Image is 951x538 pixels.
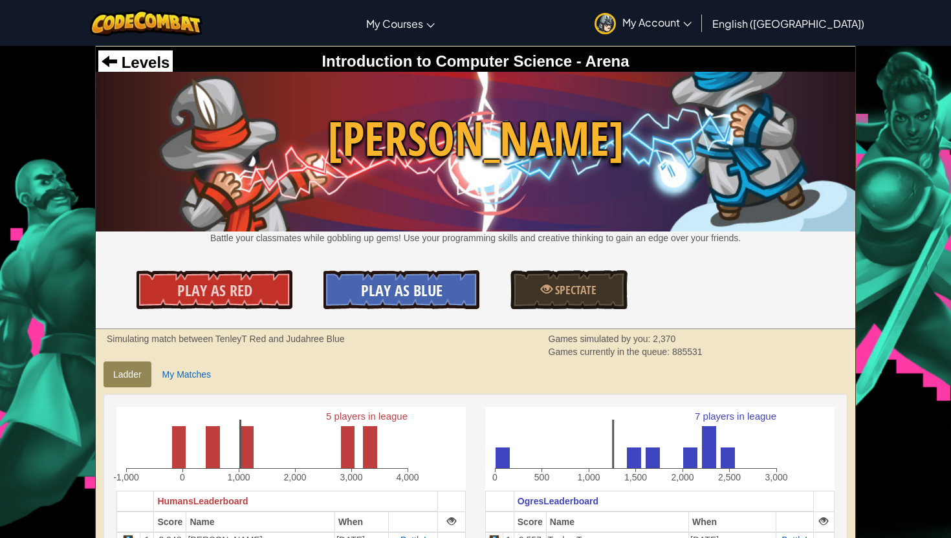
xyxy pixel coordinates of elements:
[588,3,698,43] a: My Account
[624,472,647,482] text: 1,500
[492,472,497,482] text: 0
[157,496,193,506] span: Humans
[552,282,596,298] span: Spectate
[595,13,616,34] img: avatar
[361,280,443,301] span: Play As Blue
[514,511,546,532] th: Score
[117,54,169,71] span: Levels
[340,472,362,482] text: 3,000
[577,472,600,482] text: 1,000
[322,52,572,70] span: Introduction to Computer Science
[193,496,248,506] span: Leaderboard
[360,6,441,41] a: My Courses
[366,17,423,30] span: My Courses
[712,17,864,30] span: English ([GEOGRAPHIC_DATA])
[534,472,550,482] text: 500
[510,270,628,309] a: Spectate
[672,347,703,357] span: 885531
[180,472,185,482] text: 0
[107,334,345,344] strong: Simulating match between TenleyT Red and Judahree Blue
[334,511,389,532] th: When
[154,511,186,532] th: Score
[765,472,787,482] text: 3,000
[283,472,306,482] text: 2,000
[227,472,250,482] text: 1,000
[543,496,598,506] span: Leaderboard
[622,16,692,29] span: My Account
[695,411,776,422] text: 7 players in league
[396,472,419,482] text: 4,000
[326,411,408,422] text: 5 players in league
[546,511,688,532] th: Name
[96,105,855,172] span: [PERSON_NAME]
[96,231,855,244] p: Battle your classmates while gobbling up gems! Use your programming skills and creative thinking ...
[113,472,139,482] text: -1,000
[549,334,653,344] span: Games simulated by you:
[90,10,203,36] img: CodeCombat logo
[706,6,871,41] a: English ([GEOGRAPHIC_DATA])
[177,280,252,301] span: Play As Red
[572,52,629,70] span: - Arena
[549,347,672,357] span: Games currently in the queue:
[671,472,694,482] text: 2,000
[518,496,543,506] span: Ogres
[653,334,675,344] span: 2,370
[104,361,151,387] a: Ladder
[689,511,776,532] th: When
[102,54,169,71] a: Levels
[96,72,855,231] img: Wakka Maul
[718,472,741,482] text: 2,500
[186,511,334,532] th: Name
[153,361,221,387] a: My Matches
